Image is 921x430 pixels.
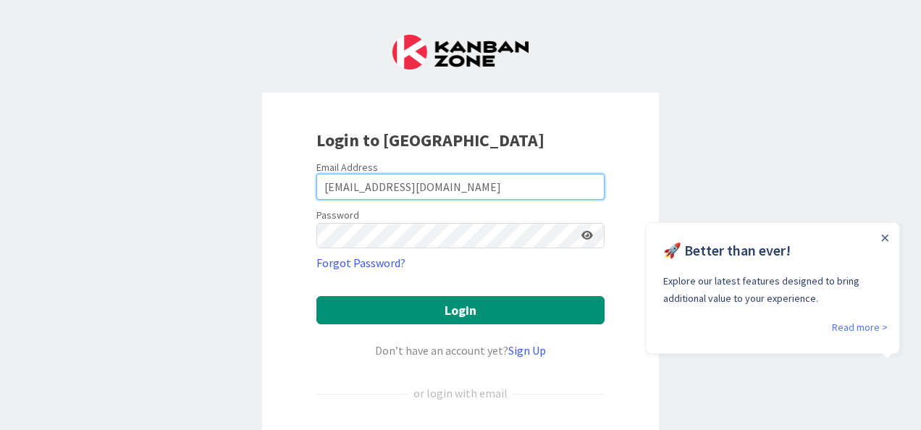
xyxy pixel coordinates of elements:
[645,222,904,360] iframe: UserGuiding Product Updates RC Tooltip
[316,254,405,271] a: Forgot Password?
[316,129,544,151] b: Login to [GEOGRAPHIC_DATA]
[316,342,605,359] div: Don’t have an account yet?
[316,296,605,324] button: Login
[392,35,529,69] img: Kanban Zone
[316,161,378,174] label: Email Address
[316,208,359,223] label: Password
[508,343,546,358] a: Sign Up
[410,384,511,402] div: or login with email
